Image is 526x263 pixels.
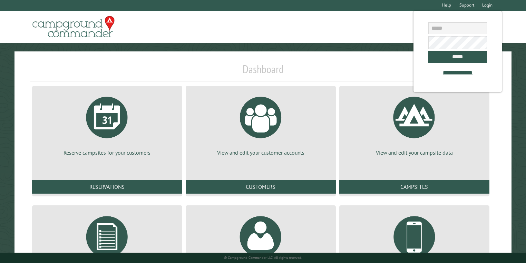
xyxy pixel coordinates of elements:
[30,62,496,81] h1: Dashboard
[186,180,336,194] a: Customers
[32,180,182,194] a: Reservations
[348,91,481,156] a: View and edit your campsite data
[194,91,328,156] a: View and edit your customer accounts
[40,149,174,156] p: Reserve campsites for your customers
[348,149,481,156] p: View and edit your campsite data
[40,91,174,156] a: Reserve campsites for your customers
[30,13,117,40] img: Campground Commander
[339,180,489,194] a: Campsites
[194,149,328,156] p: View and edit your customer accounts
[224,255,302,260] small: © Campground Commander LLC. All rights reserved.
